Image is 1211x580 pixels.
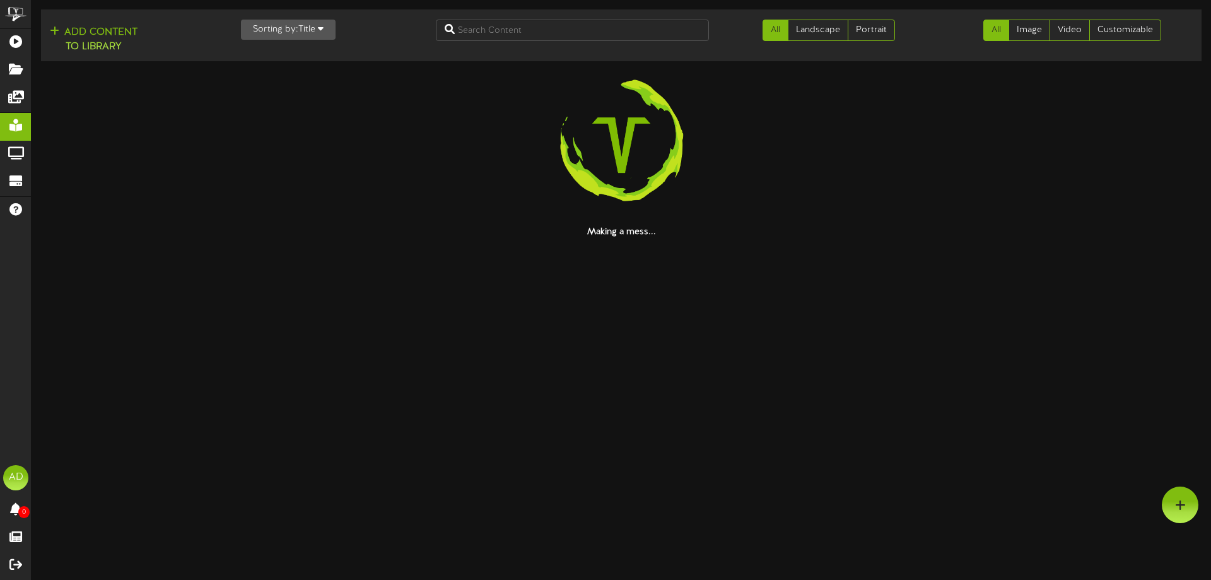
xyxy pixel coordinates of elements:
strong: Making a mess... [587,227,656,237]
button: Sorting by:Title [241,20,336,40]
a: Video [1050,20,1090,41]
a: All [983,20,1009,41]
a: All [763,20,788,41]
button: Add Contentto Library [46,25,141,55]
img: loading-spinner-3.png [541,64,702,226]
a: Landscape [788,20,848,41]
input: Search Content [436,20,710,41]
span: 0 [18,506,30,518]
a: Image [1009,20,1050,41]
div: AD [3,465,28,490]
a: Portrait [848,20,895,41]
a: Customizable [1089,20,1161,41]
